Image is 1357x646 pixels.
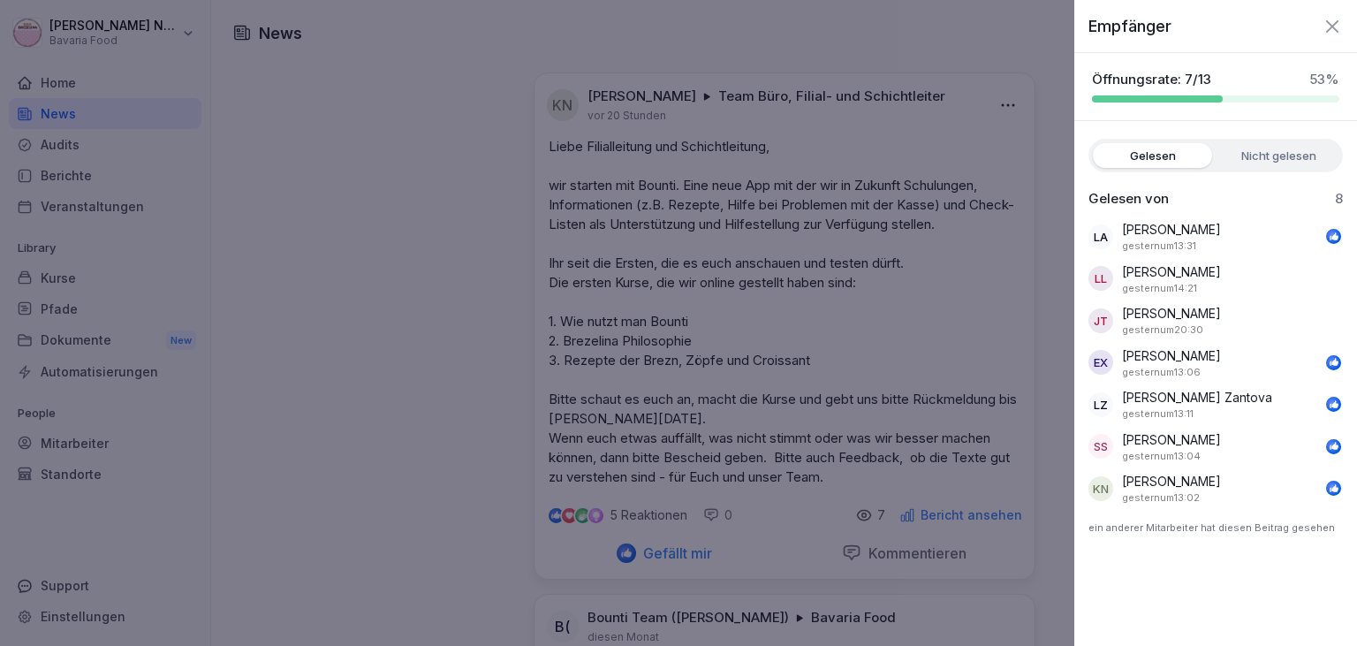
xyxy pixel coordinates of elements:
p: [PERSON_NAME] [1122,262,1221,281]
p: 53 % [1309,71,1339,88]
p: 9. September 2025 um 20:30 [1122,323,1203,338]
p: Empfänger [1088,14,1171,38]
p: 9. September 2025 um 14:21 [1122,281,1197,296]
p: [PERSON_NAME] [1122,304,1221,323]
p: [PERSON_NAME] [1122,472,1221,490]
img: like [1327,230,1341,244]
div: JT [1088,308,1113,333]
div: LA [1088,224,1113,249]
img: like [1327,482,1341,496]
p: 9. September 2025 um 13:04 [1122,449,1201,464]
p: Gelesen von [1088,190,1169,208]
p: Öffnungsrate: 7/13 [1092,71,1211,88]
p: [PERSON_NAME] [1122,220,1221,239]
div: LL [1088,266,1113,291]
img: like [1327,439,1341,453]
img: like [1327,398,1341,412]
div: SS [1088,434,1113,459]
p: 9. September 2025 um 13:06 [1122,365,1201,380]
div: LZ [1088,392,1113,417]
p: [PERSON_NAME] [1122,346,1221,365]
p: [PERSON_NAME] Zantova [1122,388,1272,407]
p: [PERSON_NAME] [1122,430,1221,449]
label: Gelesen [1093,143,1212,168]
p: 9. September 2025 um 13:02 [1122,490,1200,505]
img: like [1327,355,1341,369]
p: 8 [1335,190,1343,208]
p: 9. September 2025 um 13:31 [1122,239,1196,254]
label: Nicht gelesen [1219,143,1338,168]
p: ein anderer Mitarbeiter hat diesen Beitrag gesehen [1088,514,1343,543]
div: KN [1088,476,1113,501]
div: EX [1088,350,1113,375]
p: 9. September 2025 um 13:11 [1122,407,1194,422]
